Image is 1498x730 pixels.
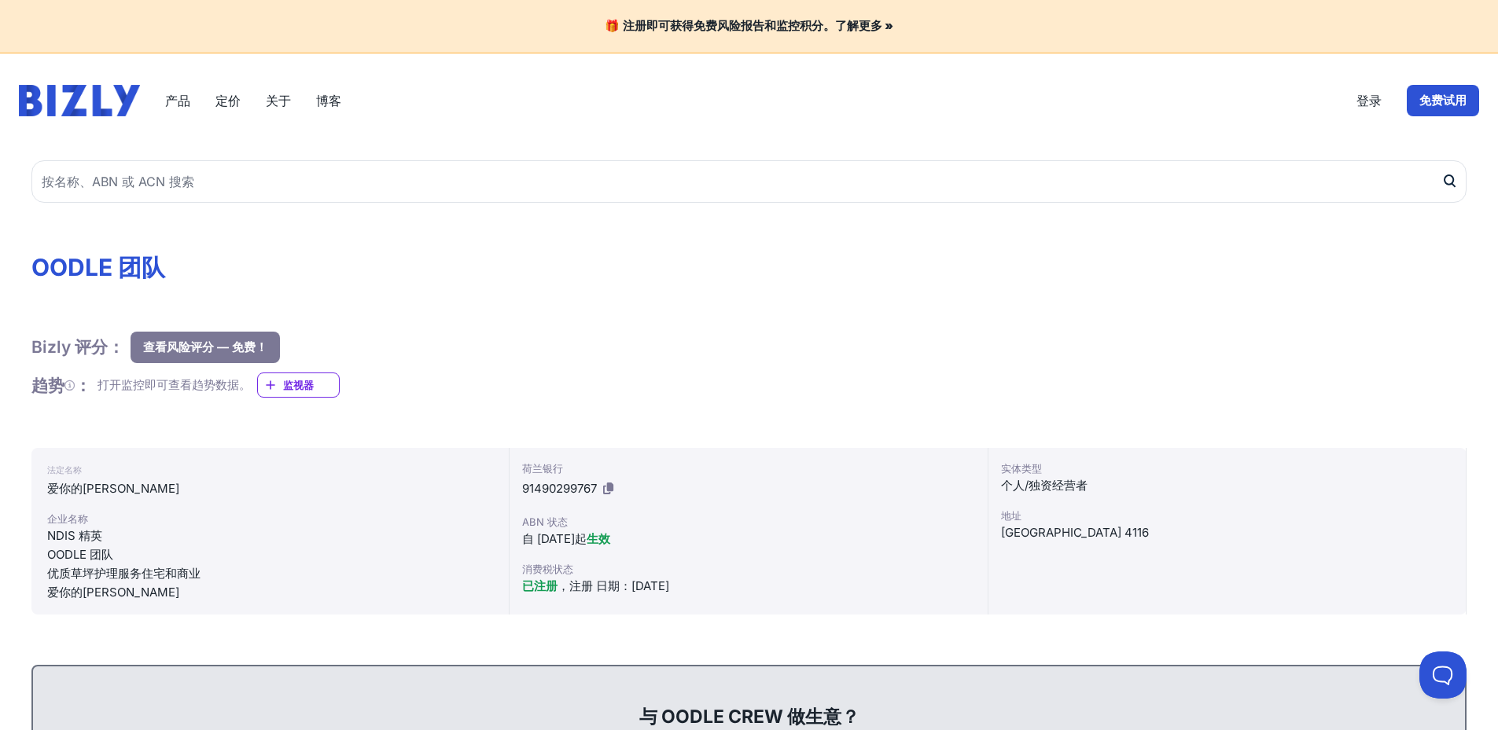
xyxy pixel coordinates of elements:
[639,706,859,728] font: 与 OODLE CREW 做生意？
[75,376,91,395] font: ：
[31,376,64,395] font: 趋势
[31,160,1467,203] input: 按名称、ABN 或 ACN 搜索
[1001,478,1088,493] font: 个人/独资经营者
[1001,525,1149,540] font: [GEOGRAPHIC_DATA] 4116
[1419,93,1467,108] font: 免费试用
[47,464,82,475] font: 法定名称
[47,528,102,543] font: NDIS 精英
[522,563,573,575] font: 消费税状态
[605,18,835,33] font: 🎁 注册即可获得免费风险报告和监控积分。
[522,515,568,528] font: ABN 状态
[1407,85,1479,116] a: 免费试用
[143,339,267,354] font: 查看风险评分 — 免费！
[47,585,179,600] font: 爱你的[PERSON_NAME]
[835,18,893,33] a: 了解更多 »
[587,531,610,546] font: 生效
[1356,93,1382,108] font: 登录
[266,93,291,108] font: 关于
[1001,509,1021,522] font: 地址
[316,91,341,110] a: 博客
[1356,91,1382,110] a: 登录
[47,566,201,581] font: 优质草坪护理服务住宅和商业
[98,377,251,392] font: 打开监控即可查看趋势数据。
[266,91,291,110] a: 关于
[316,93,341,108] font: 博客
[47,481,179,496] font: 爱你的[PERSON_NAME]
[31,253,165,281] font: OODLE 团队
[215,93,241,108] font: 定价
[283,379,314,391] font: 监视器
[522,578,558,593] font: 已注册
[1419,651,1467,699] iframe: 切换客户支持
[165,93,190,108] font: 产品
[131,332,280,363] button: 查看风险评分 — 免费！
[47,512,88,525] font: 企业名称
[522,462,563,475] font: 荷兰银行
[522,531,587,546] font: 自 [DATE]起
[257,372,340,398] a: 监视器
[215,91,241,110] a: 定价
[1001,462,1042,475] font: 实体类型
[47,547,113,562] font: OODLE 团队
[558,578,669,593] font: ，注册 日期：[DATE]
[165,91,190,110] button: 产品
[522,481,597,496] font: 91490299767
[31,337,124,357] font: Bizly 评分：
